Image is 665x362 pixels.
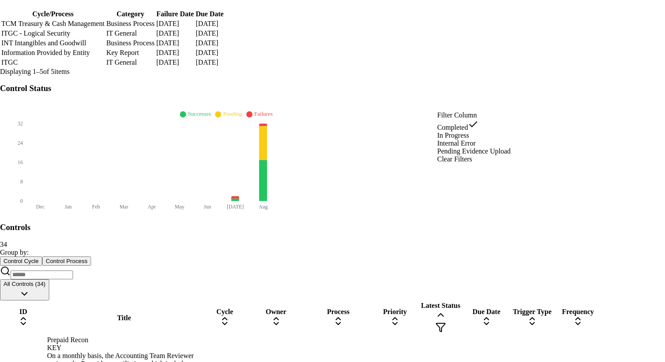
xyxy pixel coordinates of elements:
[437,139,511,147] div: Internal Error
[437,155,511,163] div: Clear Filters
[437,132,511,139] div: In Progress
[437,111,511,119] div: Filter Column
[437,147,511,155] div: Pending Evidence Upload
[437,119,511,132] div: Completed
